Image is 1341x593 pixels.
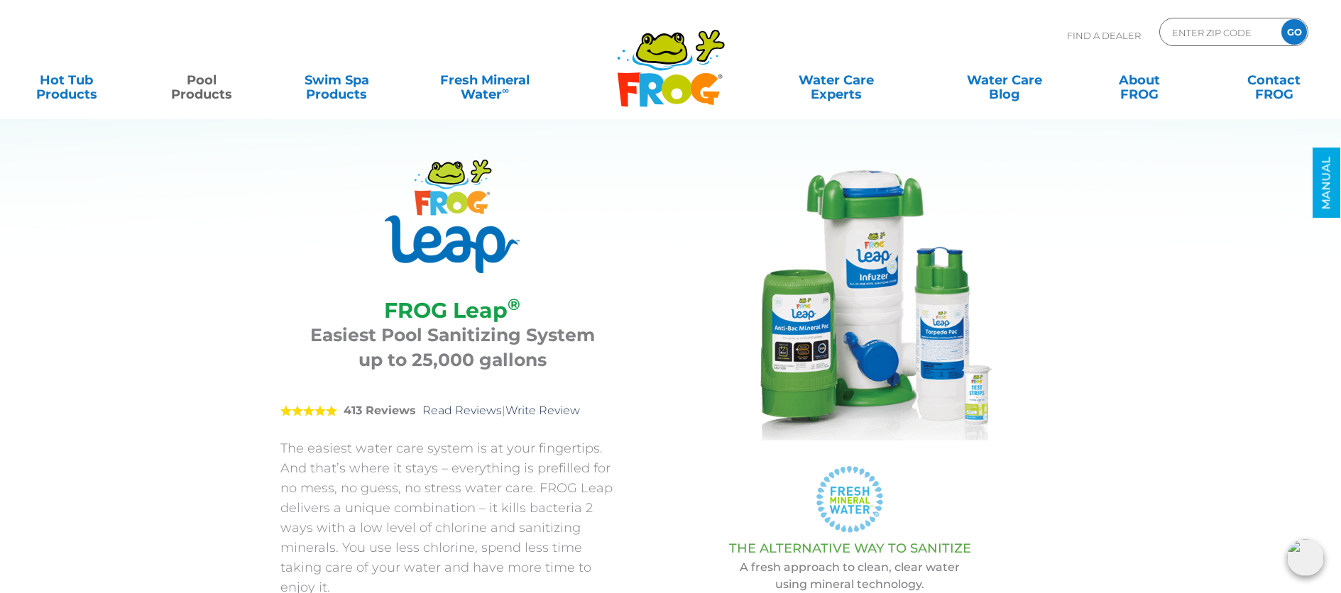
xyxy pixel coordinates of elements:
input: Zip Code Form [1171,22,1266,43]
sup: ∞ [502,84,509,96]
strong: 413 Reviews [344,404,416,417]
a: MANUAL [1313,148,1340,218]
h2: FROG Leap [298,298,607,323]
p: A fresh approach to clean, clear water using mineral technology. [660,559,1040,593]
h3: Easiest Pool Sanitizing System up to 25,000 gallons [298,323,607,372]
sup: ® [508,294,520,314]
a: Write Review [505,404,580,417]
div: | [280,383,625,438]
a: Hot TubProducts [14,66,119,94]
img: Product Logo [385,160,520,273]
p: Find A Dealer [1067,18,1141,53]
a: PoolProducts [149,66,254,94]
a: Fresh MineralWater∞ [420,66,551,94]
input: GO [1281,19,1307,45]
a: Swim SpaProducts [284,66,389,94]
span: 5 [280,405,337,416]
a: Water CareExperts [751,66,921,94]
a: ContactFROG [1222,66,1327,94]
img: openIcon [1287,539,1324,576]
a: AboutFROG [1087,66,1192,94]
h3: THE ALTERNATIVE WAY TO SANITIZE [660,541,1040,555]
a: Water CareBlog [952,66,1057,94]
a: Read Reviews [422,404,502,417]
img: FROG LEAP® Complete System [708,160,992,443]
